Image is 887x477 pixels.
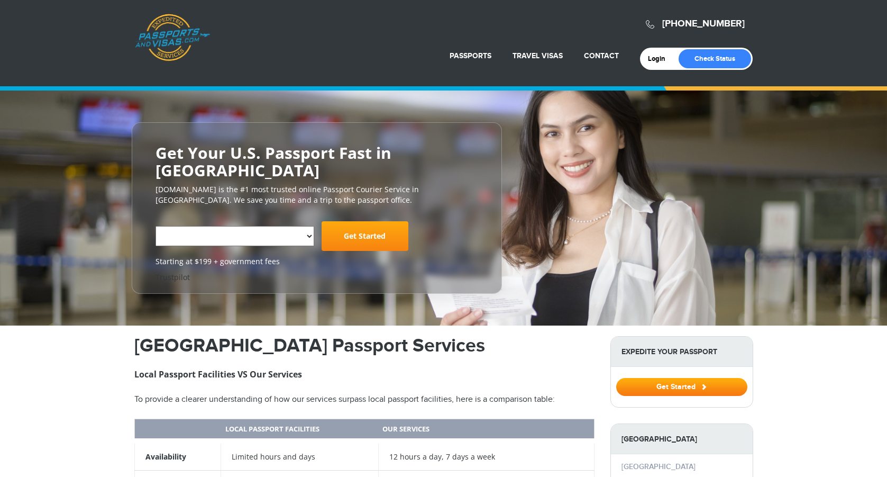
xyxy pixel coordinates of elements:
a: Passports & [DOMAIN_NAME] [135,14,210,61]
strong: Expedite Your Passport [611,337,753,367]
h2: Get Your U.S. Passport Fast in [GEOGRAPHIC_DATA] [156,144,478,179]
a: [PHONE_NUMBER] [662,18,745,30]
a: Get Started [322,221,408,251]
strong: Availability [145,452,186,462]
a: Get Started [616,382,747,391]
p: To provide a clearer understanding of how our services surpass local passport facilities, here is... [134,393,595,406]
a: Trustpilot [156,272,190,282]
button: Get Started [616,378,747,396]
a: Travel Visas [513,51,563,60]
p: [DOMAIN_NAME] is the #1 most trusted online Passport Courier Service in [GEOGRAPHIC_DATA]. We sav... [156,184,478,205]
strong: [GEOGRAPHIC_DATA] [611,424,753,454]
a: Passports [450,51,491,60]
a: Login [648,55,673,63]
h3: Local Passport Facilities VS Our Services [134,368,595,381]
h1: [GEOGRAPHIC_DATA] Passport Services [134,336,595,355]
th: Our Services [378,419,594,441]
a: [GEOGRAPHIC_DATA] [621,462,696,471]
td: 12 hours a day, 7 days a week [378,441,594,471]
span: Starting at $199 + government fees [156,256,478,267]
th: Local Passport Facilities [221,419,378,441]
td: Limited hours and days [221,441,378,471]
a: Contact [584,51,619,60]
a: Check Status [679,49,751,68]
